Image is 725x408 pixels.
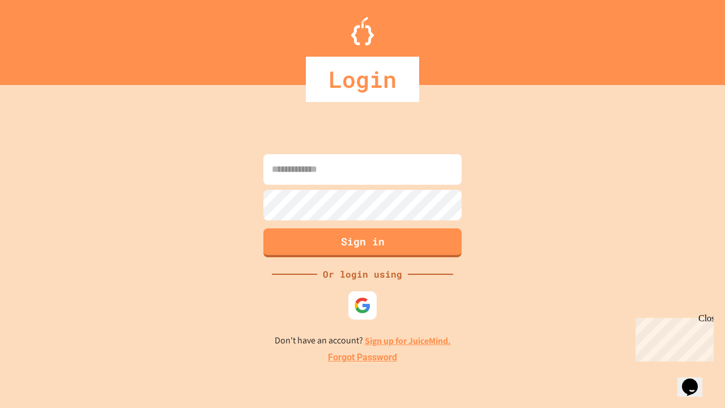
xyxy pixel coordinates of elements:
p: Don't have an account? [275,334,451,348]
button: Sign in [263,228,462,257]
img: Logo.svg [351,17,374,45]
div: Or login using [317,267,408,281]
img: google-icon.svg [354,297,371,314]
iframe: chat widget [677,363,714,397]
iframe: chat widget [631,313,714,362]
a: Sign up for JuiceMind. [365,335,451,347]
a: Forgot Password [328,351,397,364]
div: Login [306,57,419,102]
div: Chat with us now!Close [5,5,78,72]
